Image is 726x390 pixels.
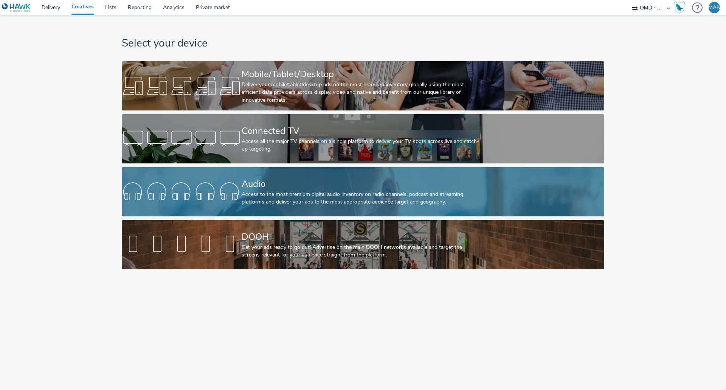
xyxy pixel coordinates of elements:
h1: Select your device [122,36,604,51]
div: MAN [708,2,720,13]
a: Hawk Academy [674,2,688,14]
a: Mobile/Tablet/DesktopDeliver your mobile/tablet/desktop ads on the most premium inventory globall... [122,61,604,110]
div: Get your ads ready to go out! Advertise on the main DOOH networks available and target the screen... [242,244,481,259]
a: DOOHGet your ads ready to go out! Advertise on the main DOOH networks available and target the sc... [122,220,604,269]
div: DOOH [242,230,481,244]
a: Connected TVAccess all the major TV channels on a single platform to deliver your TV spots across... [122,114,604,163]
img: Hawk Academy [674,2,685,14]
a: AudioAccess to the most premium digital audio inventory on radio channels, podcast and streaming ... [122,167,604,216]
div: Deliver your mobile/tablet/desktop ads on the most premium inventory globally using the most effi... [242,81,481,104]
div: Audio [242,177,481,191]
div: Access to the most premium digital audio inventory on radio channels, podcast and streaming platf... [242,191,481,206]
div: Connected TV [242,124,481,138]
img: undefined Logo [2,3,31,12]
div: Access all the major TV channels on a single platform to deliver your TV spots across live and ca... [242,138,481,153]
div: Mobile/Tablet/Desktop [242,68,481,81]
